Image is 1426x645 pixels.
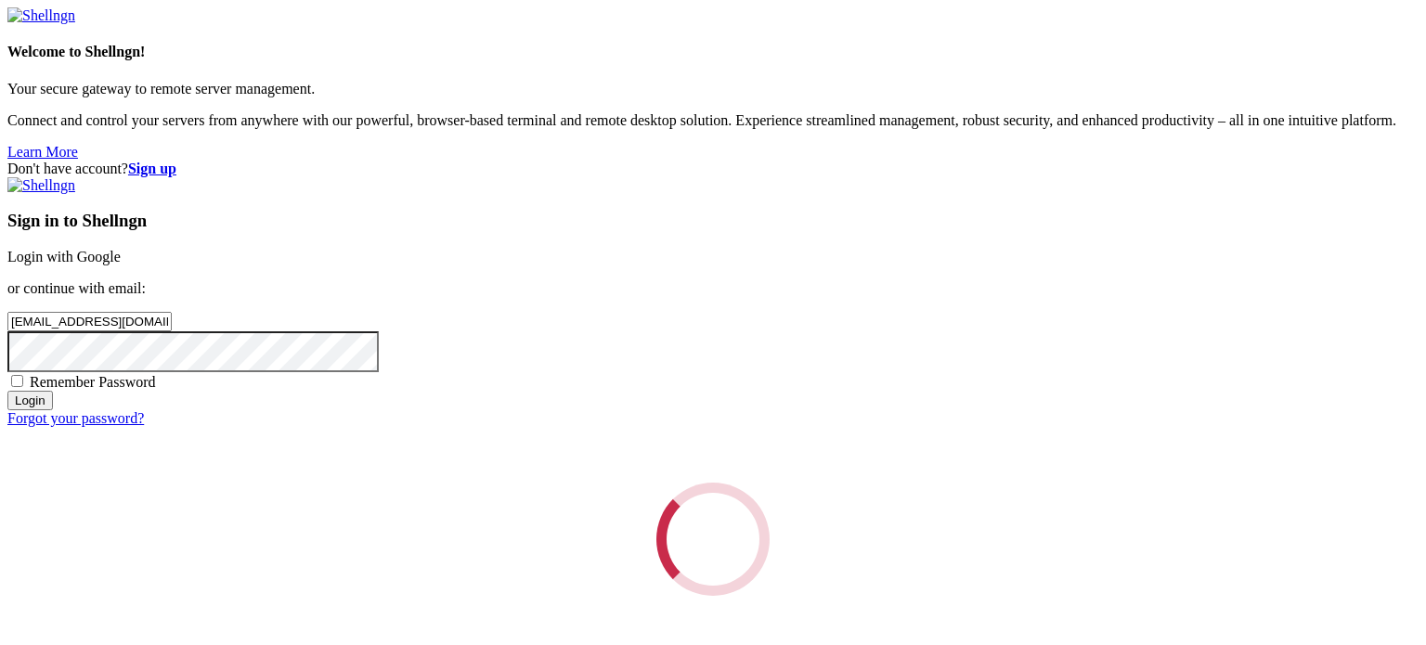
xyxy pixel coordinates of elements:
[7,161,1419,177] div: Don't have account?
[11,375,23,387] input: Remember Password
[7,81,1419,97] p: Your secure gateway to remote server management.
[7,44,1419,60] h4: Welcome to Shellngn!
[30,374,156,390] span: Remember Password
[7,249,121,264] a: Login with Google
[7,112,1419,129] p: Connect and control your servers from anywhere with our powerful, browser-based terminal and remo...
[7,7,75,24] img: Shellngn
[7,391,53,410] input: Login
[7,312,172,331] input: Email address
[7,280,1419,297] p: or continue with email:
[7,211,1419,231] h3: Sign in to Shellngn
[651,477,774,600] div: Loading...
[7,177,75,194] img: Shellngn
[7,144,78,160] a: Learn More
[128,161,176,176] a: Sign up
[7,410,144,426] a: Forgot your password?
